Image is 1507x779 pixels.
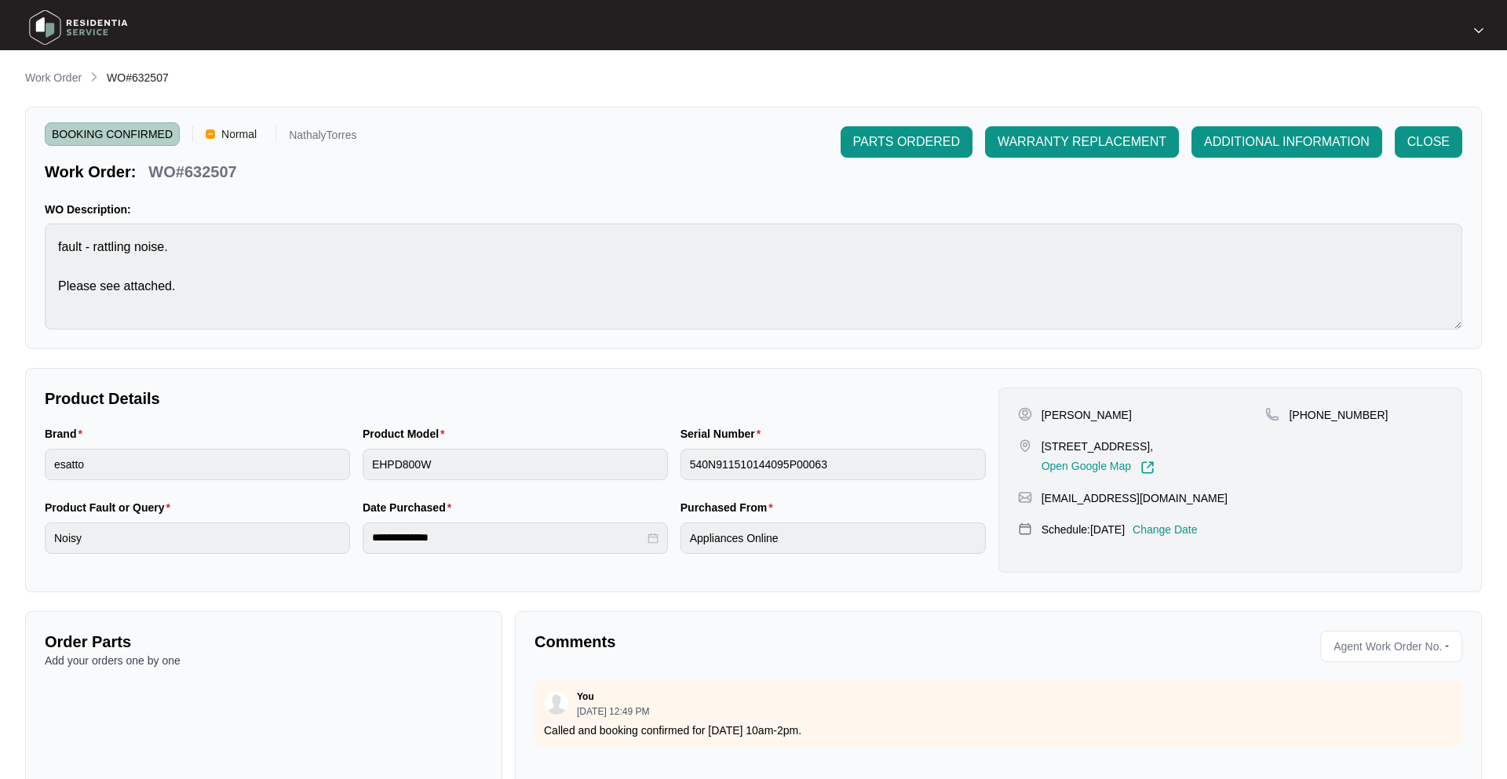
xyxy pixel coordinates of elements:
[535,631,987,653] p: Comments
[45,653,483,668] p: Add your orders one by one
[45,500,177,515] label: Product Fault or Query
[215,122,263,146] span: Normal
[45,426,89,442] label: Brand
[289,129,356,146] p: NathalyTorres
[363,426,451,442] label: Product Model
[544,723,1453,738] p: Called and booking confirmed for [DATE] 10am-2pm.
[985,126,1179,158] button: WARRANTY REPLACEMENT
[1018,522,1032,536] img: map-pin
[1042,490,1228,506] p: [EMAIL_ADDRESS][DOMAIN_NAME]
[1018,439,1032,453] img: map-pin
[45,224,1462,329] textarea: fault - rattling noise. Please see attached.
[45,631,483,653] p: Order Parts
[45,522,350,554] input: Product Fault or Query
[88,71,100,83] img: chevron-right
[1395,126,1462,158] button: CLOSE
[1042,407,1132,423] p: [PERSON_NAME]
[1042,522,1125,537] p: Schedule: [DATE]
[681,500,779,515] label: Purchased From
[1042,460,1155,475] a: Open Google Map
[24,4,133,51] img: residentia service logo
[853,133,960,151] span: PARTS ORDERED
[45,161,136,183] p: Work Order:
[45,202,1462,217] p: WO Description:
[1140,460,1155,475] img: Link-External
[1289,407,1388,423] p: [PHONE_NUMBER]
[372,530,644,546] input: Date Purchased
[681,522,986,554] input: Purchased From
[1265,407,1279,421] img: map-pin
[577,707,649,716] p: [DATE] 12:49 PM
[998,133,1166,151] span: WARRANTY REPLACEMENT
[1327,635,1442,658] span: Agent Work Order No.
[363,500,458,515] label: Date Purchased
[681,426,767,442] label: Serial Number
[1042,439,1155,454] p: [STREET_ADDRESS],
[107,71,169,84] span: WO#632507
[45,388,986,410] p: Product Details
[45,449,350,480] input: Brand
[1133,522,1198,537] p: Change Date
[1191,126,1382,158] button: ADDITIONAL INFORMATION
[1445,635,1455,658] p: -
[545,691,568,715] img: user.svg
[841,126,972,158] button: PARTS ORDERED
[1018,407,1032,421] img: user-pin
[22,70,85,87] a: Work Order
[148,161,236,183] p: WO#632507
[206,129,215,139] img: Vercel Logo
[681,449,986,480] input: Serial Number
[1204,133,1370,151] span: ADDITIONAL INFORMATION
[363,449,668,480] input: Product Model
[25,70,82,86] p: Work Order
[1018,490,1032,504] img: map-pin
[1407,133,1450,151] span: CLOSE
[45,122,180,146] span: BOOKING CONFIRMED
[1474,27,1483,35] img: dropdown arrow
[577,690,594,703] p: You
